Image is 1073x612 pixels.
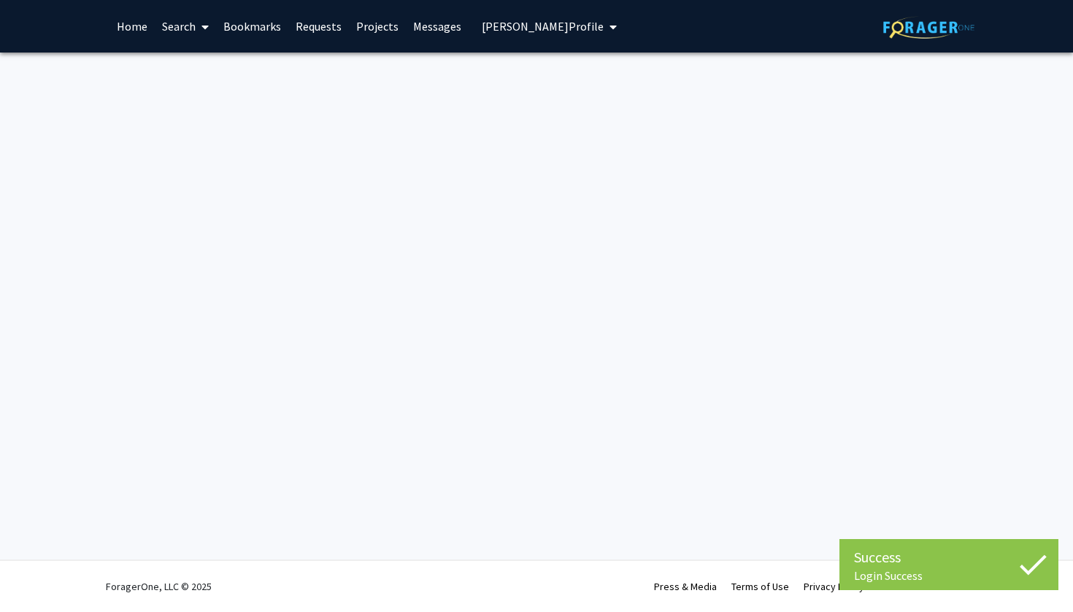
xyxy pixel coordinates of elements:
a: Privacy Policy [804,580,864,593]
div: ForagerOne, LLC © 2025 [106,561,212,612]
a: Projects [349,1,406,52]
a: Bookmarks [216,1,288,52]
span: [PERSON_NAME] Profile [482,19,604,34]
a: Terms of Use [731,580,789,593]
img: ForagerOne Logo [883,16,974,39]
a: Search [155,1,216,52]
a: Requests [288,1,349,52]
div: Success [854,546,1044,568]
div: Login Success [854,568,1044,583]
a: Home [109,1,155,52]
a: Messages [406,1,469,52]
a: Press & Media [654,580,717,593]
